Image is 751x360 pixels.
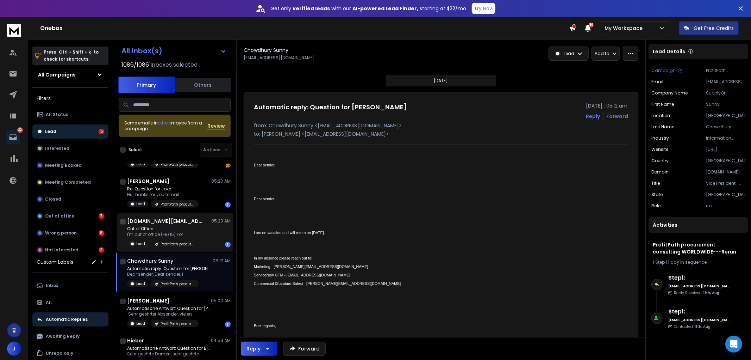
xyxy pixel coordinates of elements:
[136,241,145,246] p: Lead
[254,231,401,286] span: I am on vacation and will return on [DATE]. In my absence please reach out to: Marketing - [PERSO...
[45,146,69,151] p: Interested
[99,213,104,219] div: 7
[211,178,231,184] p: 05:20 AM
[254,197,275,201] span: Dear sender,
[136,161,145,167] p: Lead
[127,232,199,237] p: I'm out of office.(~8/15) For
[127,337,144,344] h1: Hieber
[586,113,600,120] button: Reply
[32,209,108,223] button: Out of office7
[32,158,108,172] button: Meeting Booked
[589,23,594,28] span: 50
[7,342,21,356] button: J
[45,196,61,202] p: Closed
[674,324,711,329] p: Contacted
[32,68,108,82] button: All Campaigns
[32,226,108,240] button: Wrong person8
[651,124,674,130] p: Last Name
[136,281,145,286] p: Lead
[127,178,169,185] h1: [PERSON_NAME]
[706,203,745,209] p: no
[706,169,745,175] p: [DOMAIN_NAME]
[99,230,104,236] div: 8
[127,192,199,197] p: Hi, Thanks for your email.
[127,297,169,304] h1: [PERSON_NAME]
[651,90,688,96] p: Company Name
[127,346,212,351] p: Automatische Antwort: Question for Bjoern
[32,124,108,139] button: Lead15
[246,345,261,352] div: Reply
[225,202,231,208] div: 1
[706,124,745,130] p: Chowdhury
[293,5,330,12] strong: verified leads
[207,122,225,129] span: Review
[651,192,663,197] p: State
[32,192,108,206] button: Closed
[653,259,665,265] span: 1 Step
[161,162,194,167] p: ProfitPath procurement consulting WORLDWIDE---Rerun
[283,342,326,356] button: Forward
[136,321,145,326] p: Lead
[674,290,719,295] p: Reply Received
[244,55,315,61] p: [EMAIL_ADDRESS][DOMAIN_NAME]
[241,342,277,356] button: Reply
[44,49,99,63] p: Press to check for shortcuts.
[651,68,683,73] button: Campaign
[150,61,198,69] h3: Inboxes selected
[706,79,745,85] p: [EMAIL_ADDRESS][DOMAIN_NAME]
[46,350,73,356] p: Unread only
[270,5,466,12] p: Get only with our starting at $22/mo
[434,78,448,84] p: [DATE]
[32,279,108,293] button: Inbox
[45,129,56,134] p: Lead
[703,290,719,295] span: 11th, Aug
[161,281,194,287] p: ProfitPath procurement consulting WORLDWIDE---Rerun
[706,135,745,141] p: information technology & services
[116,44,232,58] button: All Inbox(s)
[474,5,493,12] p: Try Now
[725,336,742,353] div: Open Intercom Messenger
[7,24,21,37] img: logo
[127,257,173,264] h1: Chowdhury Sunny
[127,351,212,357] p: Sehr geehrte Damen, sehr geehrte
[595,51,609,56] p: Add to
[32,175,108,189] button: Meeting Completed
[118,77,175,93] button: Primary
[121,61,149,69] span: 1086 / 1086
[605,25,645,32] p: My Workspace
[46,334,80,339] p: Awaiting Reply
[45,163,82,168] p: Meeting Booked
[694,25,734,32] p: Get Free Credits
[17,127,23,133] p: 32
[244,47,288,54] h1: Chowdhury Sunny
[32,93,108,103] h3: Filters
[6,130,20,144] a: 32
[40,24,569,32] h1: Onebox
[606,113,628,120] div: Forward
[46,317,88,322] p: Automatic Replies
[651,79,663,85] p: Email
[127,226,199,232] p: Out of Office
[127,186,199,192] p: Re: Question for Joke
[706,68,745,73] p: ProfitPath procurement consulting WORLDWIDE---Rerun
[213,258,231,264] p: 05:12 AM
[651,169,669,175] p: domain
[45,230,77,236] p: Wrong person
[706,158,745,164] p: [GEOGRAPHIC_DATA]
[127,311,212,317] p: Sehr geehrter Absender, vielen
[668,259,707,265] span: 1 day in sequence
[161,202,194,207] p: ProfitPath procurement consulting WORLDWIDE---Rerun
[706,192,745,197] p: [GEOGRAPHIC_DATA]
[651,203,661,209] p: role
[472,3,495,14] button: Try Now
[127,271,212,277] p: Dear sender, Dear sender, I
[46,283,58,288] p: Inbox
[586,102,628,109] p: [DATE] : 05:12 am
[706,90,745,96] p: SupplyOn
[37,258,73,266] h3: Custom Labels
[45,247,79,253] p: Not Interested
[58,48,92,56] span: Ctrl + Shift + k
[127,266,212,271] p: Automatic reply: Question for [PERSON_NAME]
